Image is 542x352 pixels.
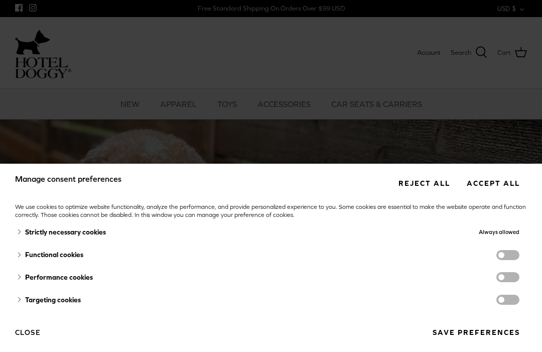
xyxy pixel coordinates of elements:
[15,324,41,341] button: Close
[496,250,519,260] label: functionality cookies
[368,221,520,244] div: Always allowed
[479,229,519,235] span: Always allowed
[15,289,368,311] div: Targeting cookies
[496,272,519,282] label: performance cookies
[459,174,527,192] button: Accept all
[15,203,527,219] div: We use cookies to optimize website functionality, analyze the performance, and provide personaliz...
[15,266,368,289] div: Performance cookies
[15,244,368,266] div: Functional cookies
[15,174,121,183] span: Manage consent preferences
[496,295,519,305] label: targeting cookies
[15,221,368,244] div: Strictly necessary cookies
[391,174,457,192] button: Reject all
[425,323,527,342] button: Save preferences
